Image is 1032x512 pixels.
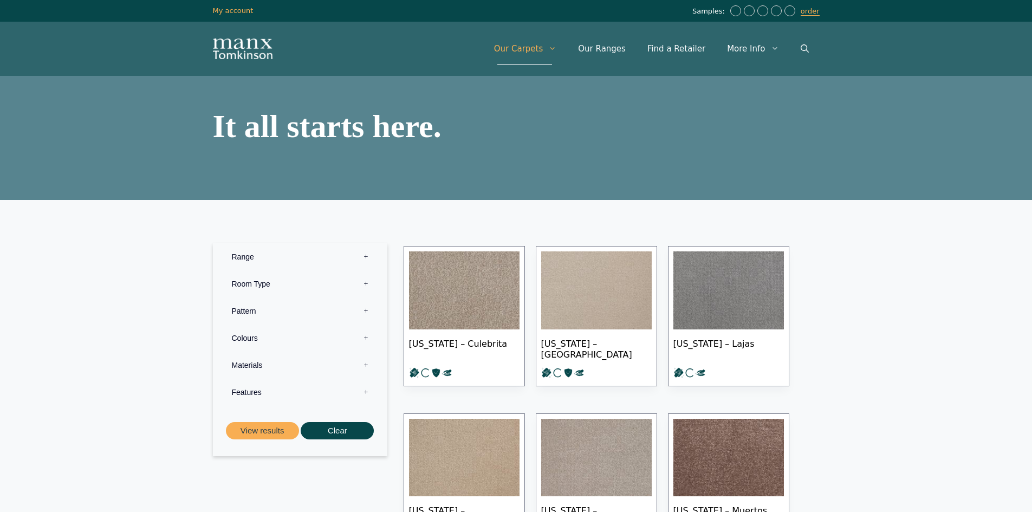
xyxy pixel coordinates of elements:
[483,33,568,65] a: Our Carpets
[221,243,379,270] label: Range
[221,325,379,352] label: Colours
[213,38,272,59] img: Manx Tomkinson
[221,270,379,297] label: Room Type
[801,7,820,16] a: order
[213,110,511,142] h1: It all starts here.
[716,33,789,65] a: More Info
[221,379,379,406] label: Features
[213,7,254,15] a: My account
[668,246,789,386] a: [US_STATE] – Lajas
[790,33,820,65] a: Open Search Bar
[673,329,784,367] span: [US_STATE] – Lajas
[536,246,657,386] a: [US_STATE] – [GEOGRAPHIC_DATA]
[404,246,525,386] a: [US_STATE] – Culebrita
[567,33,637,65] a: Our Ranges
[409,329,520,367] span: [US_STATE] – Culebrita
[226,422,299,440] button: View results
[692,7,728,16] span: Samples:
[637,33,716,65] a: Find a Retailer
[221,297,379,325] label: Pattern
[483,33,820,65] nav: Primary
[541,329,652,367] span: [US_STATE] – [GEOGRAPHIC_DATA]
[301,422,374,440] button: Clear
[221,352,379,379] label: Materials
